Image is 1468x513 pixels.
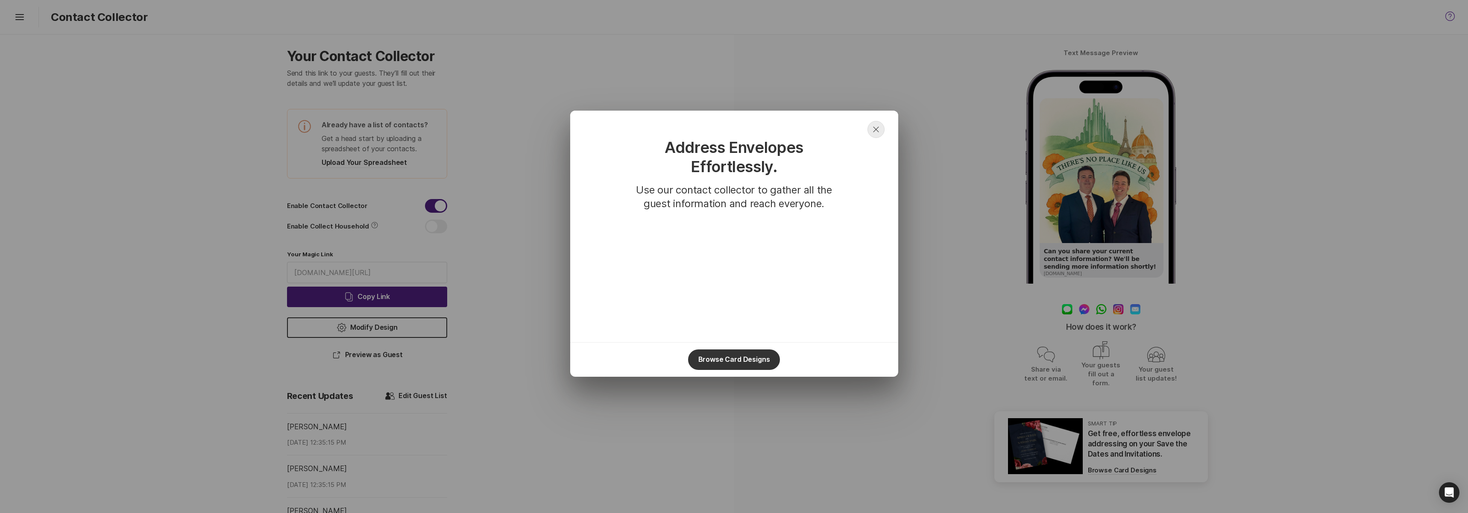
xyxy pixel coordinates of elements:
[583,228,885,343] iframe: video
[867,121,885,138] button: close dialog
[627,138,841,176] p: Address Envelopes Effortlessly.
[627,183,841,211] p: Use our contact collector to gather all the guest information and reach everyone.
[688,349,780,370] button: Browse Card Designs
[1439,482,1459,503] div: Open Intercom Messenger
